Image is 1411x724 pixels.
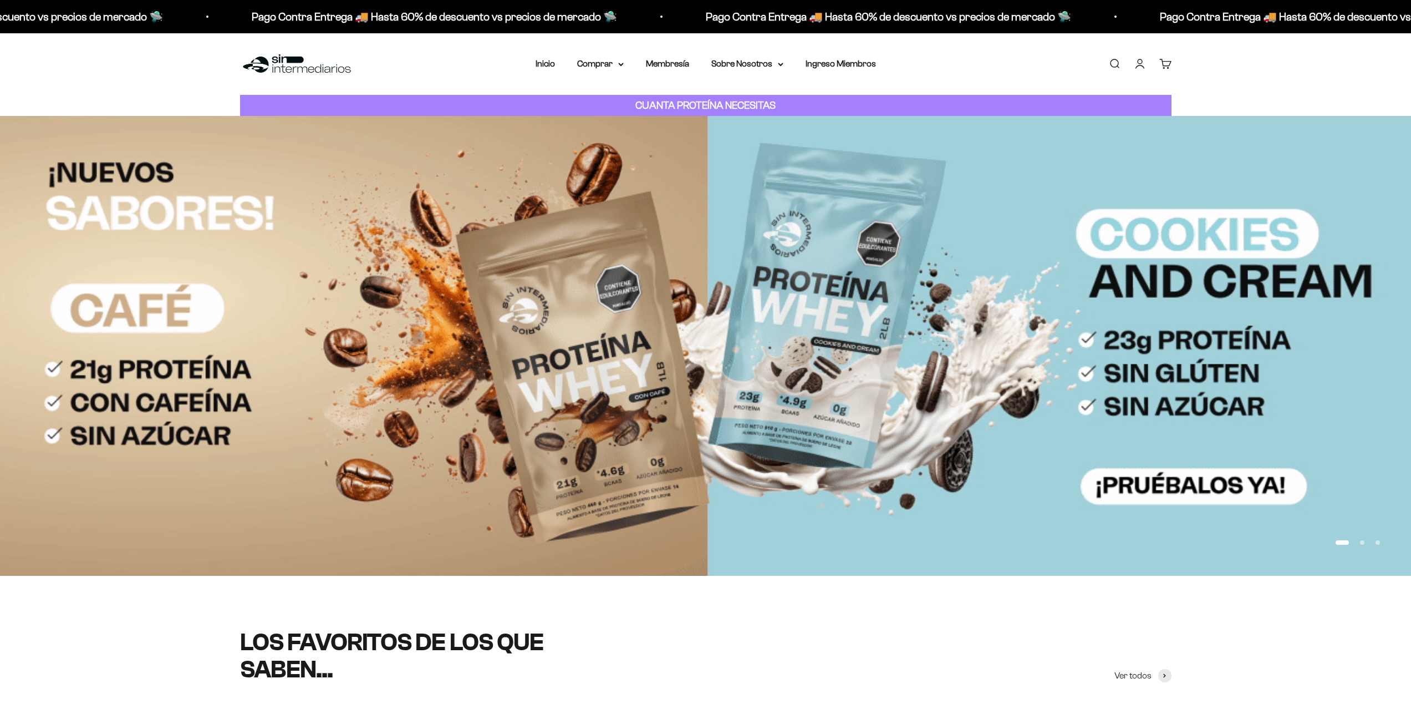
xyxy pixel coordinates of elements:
[577,57,624,71] summary: Comprar
[240,629,544,682] split-lines: LOS FAVORITOS DE LOS QUE SABEN...
[703,8,1068,26] p: Pago Contra Entrega 🚚 Hasta 60% de descuento vs precios de mercado 🛸
[1114,669,1152,683] span: Ver todos
[711,57,783,71] summary: Sobre Nosotros
[635,99,776,111] strong: CUANTA PROTEÍNA NECESITAS
[806,59,876,68] a: Ingreso Miembros
[646,59,689,68] a: Membresía
[536,59,555,68] a: Inicio
[249,8,614,26] p: Pago Contra Entrega 🚚 Hasta 60% de descuento vs precios de mercado 🛸
[1114,669,1171,683] a: Ver todos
